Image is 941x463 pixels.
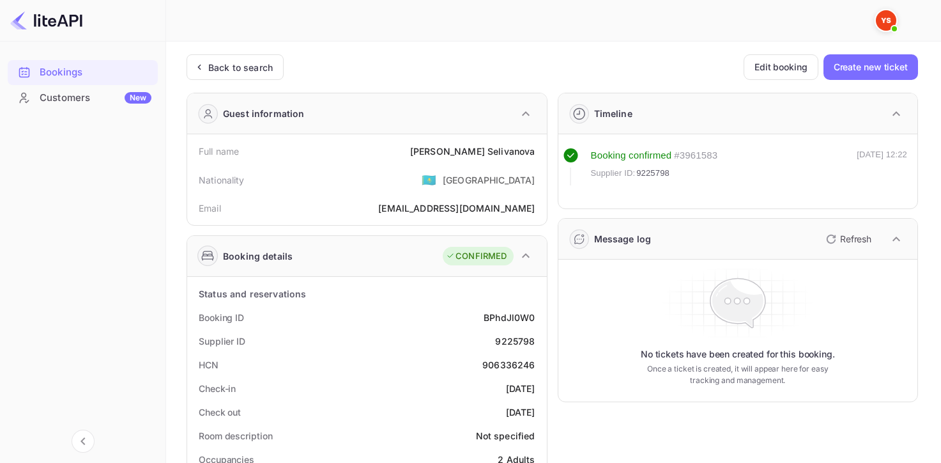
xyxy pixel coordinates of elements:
[208,61,273,74] div: Back to search
[199,358,218,372] div: HCN
[199,429,272,443] div: Room description
[641,348,835,361] p: No tickets have been created for this booking.
[199,334,245,348] div: Supplier ID
[482,358,535,372] div: 906336246
[495,334,535,348] div: 9225798
[422,168,436,191] span: United States
[823,54,918,80] button: Create new ticket
[40,91,151,106] div: Customers
[594,232,652,246] div: Message log
[636,167,669,180] span: 9225798
[40,65,151,80] div: Bookings
[641,363,834,386] p: Once a ticket is created, it will appear here for easy tracking and management.
[410,145,535,158] div: [PERSON_NAME] Selivanova
[223,107,305,120] div: Guest information
[876,10,896,31] img: Yandex Support
[8,60,158,84] a: Bookings
[125,92,151,104] div: New
[199,145,239,158] div: Full name
[8,60,158,85] div: Bookings
[199,311,244,324] div: Booking ID
[476,429,535,443] div: Not specified
[857,148,907,185] div: [DATE] 12:22
[591,167,636,180] span: Supplier ID:
[199,201,221,215] div: Email
[8,86,158,109] a: CustomersNew
[378,201,535,215] div: [EMAIL_ADDRESS][DOMAIN_NAME]
[443,173,535,187] div: [GEOGRAPHIC_DATA]
[506,382,535,395] div: [DATE]
[744,54,818,80] button: Edit booking
[10,10,82,31] img: LiteAPI logo
[818,229,876,249] button: Refresh
[594,107,632,120] div: Timeline
[840,232,871,246] p: Refresh
[8,86,158,111] div: CustomersNew
[506,405,535,419] div: [DATE]
[199,287,306,301] div: Status and reservations
[72,430,95,453] button: Collapse navigation
[484,311,535,324] div: BPhdJl0W0
[446,250,507,263] div: CONFIRMED
[199,382,236,395] div: Check-in
[591,148,672,163] div: Booking confirmed
[223,249,293,263] div: Booking details
[674,148,717,163] div: # 3961583
[199,405,241,419] div: Check out
[199,173,245,187] div: Nationality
